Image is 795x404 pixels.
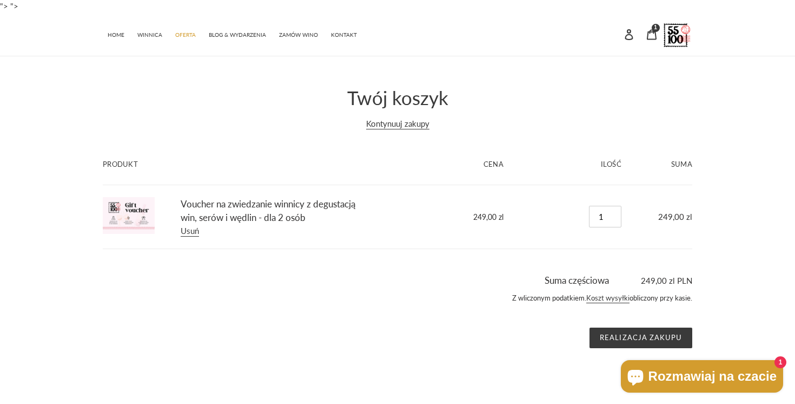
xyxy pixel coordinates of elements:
[633,144,692,185] th: Suma
[618,360,786,395] inbox-online-store-chat: Czat w sklepie online Shopify
[103,144,368,185] th: Produkt
[132,26,168,42] a: WINNICA
[586,294,630,303] a: Koszt wysyłki
[181,198,355,224] a: Voucher na zwiedzanie winnicy z degustacją win, serów i wędlin - dla 2 osób
[102,26,130,42] a: HOME
[209,31,266,38] span: BLOG & WYDARZENIA
[658,212,692,221] span: 249,00 zl
[181,226,199,237] a: Usuń Voucher na zwiedzanie winnicy z degustacją win, serów i wędlin - dla 2 osób
[175,31,196,38] span: OFERTA
[611,275,692,287] span: 249,00 zl PLN
[380,211,504,223] dd: 249,00 zl
[279,31,318,38] span: ZAMÓW WINO
[103,86,692,109] h1: Twój koszyk
[368,144,516,185] th: Cena
[545,275,609,286] span: Suma częściowa
[331,31,357,38] span: KONTAKT
[640,22,663,45] a: 1
[203,26,271,42] a: BLOG & WYDARZENIA
[274,26,323,42] a: ZAMÓW WINO
[108,31,124,38] span: HOME
[170,26,201,42] a: OFERTA
[366,119,429,129] a: Kontynuuj zakupy
[103,288,692,315] div: Z wliczonym podatkiem. obliczony przy kasie.
[654,25,657,30] span: 1
[589,328,692,348] input: Realizacja zakupu
[515,144,633,185] th: Ilość
[137,31,162,38] span: WINNICA
[326,26,362,42] a: KONTAKT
